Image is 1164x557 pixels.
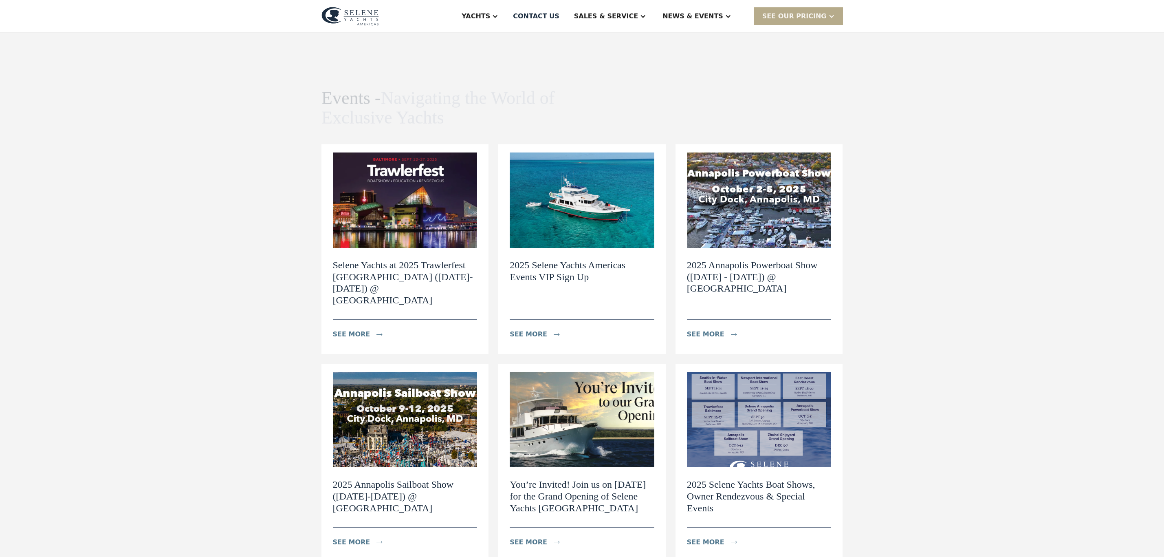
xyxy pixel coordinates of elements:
a: 2025 Selene Yachts Americas Events VIP Sign Upsee moreicon [498,144,666,354]
div: Yachts [462,11,490,21]
h2: 2025 Selene Yachts Boat Shows, Owner Rendezvous & Special Events [687,479,832,514]
img: icon [376,541,383,544]
img: icon [376,333,383,336]
img: icon [731,541,737,544]
div: see more [333,537,370,547]
div: Contact US [513,11,559,21]
img: icon [554,333,560,336]
div: Sales & Service [574,11,638,21]
h1: Events - [321,88,557,128]
h2: 2025 Annapolis Sailboat Show ([DATE]-[DATE]) @ [GEOGRAPHIC_DATA] [333,479,477,514]
div: SEE Our Pricing [762,11,827,21]
img: logo [321,7,379,26]
div: see more [333,329,370,339]
div: see more [687,329,724,339]
h2: 2025 Annapolis Powerboat Show ([DATE] - [DATE]) @ [GEOGRAPHIC_DATA] [687,259,832,294]
h2: You’re Invited! Join us on [DATE] for the Grand Opening of Selene Yachts [GEOGRAPHIC_DATA] [510,479,654,514]
div: SEE Our Pricing [754,7,843,25]
a: Selene Yachts at 2025 Trawlerfest [GEOGRAPHIC_DATA] ([DATE]-[DATE]) @ [GEOGRAPHIC_DATA]see moreicon [321,144,489,354]
img: icon [731,333,737,336]
a: 2025 Annapolis Powerboat Show ([DATE] - [DATE]) @ [GEOGRAPHIC_DATA]see moreicon [676,144,843,354]
div: see more [510,329,547,339]
div: see more [510,537,547,547]
div: see more [687,537,724,547]
div: News & EVENTS [662,11,723,21]
h2: Selene Yachts at 2025 Trawlerfest [GEOGRAPHIC_DATA] ([DATE]-[DATE]) @ [GEOGRAPHIC_DATA] [333,259,477,306]
h2: 2025 Selene Yachts Americas Events VIP Sign Up [510,259,654,283]
span: Navigating the World of Exclusive Yachts [321,88,554,128]
img: icon [554,541,560,544]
